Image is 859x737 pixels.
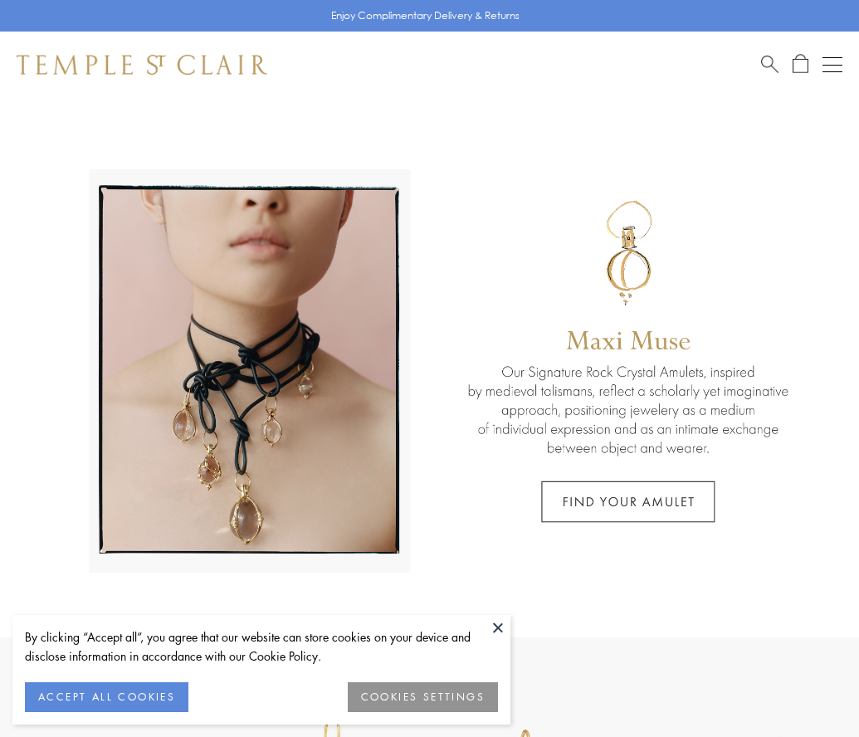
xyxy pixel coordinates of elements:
[822,55,842,75] button: Open navigation
[25,627,498,666] div: By clicking “Accept all”, you agree that our website can store cookies on your device and disclos...
[331,7,520,24] p: Enjoy Complimentary Delivery & Returns
[348,682,498,712] button: COOKIES SETTINGS
[25,682,188,712] button: ACCEPT ALL COOKIES
[793,54,808,75] a: Open Shopping Bag
[761,54,778,75] a: Search
[17,55,267,75] img: Temple St. Clair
